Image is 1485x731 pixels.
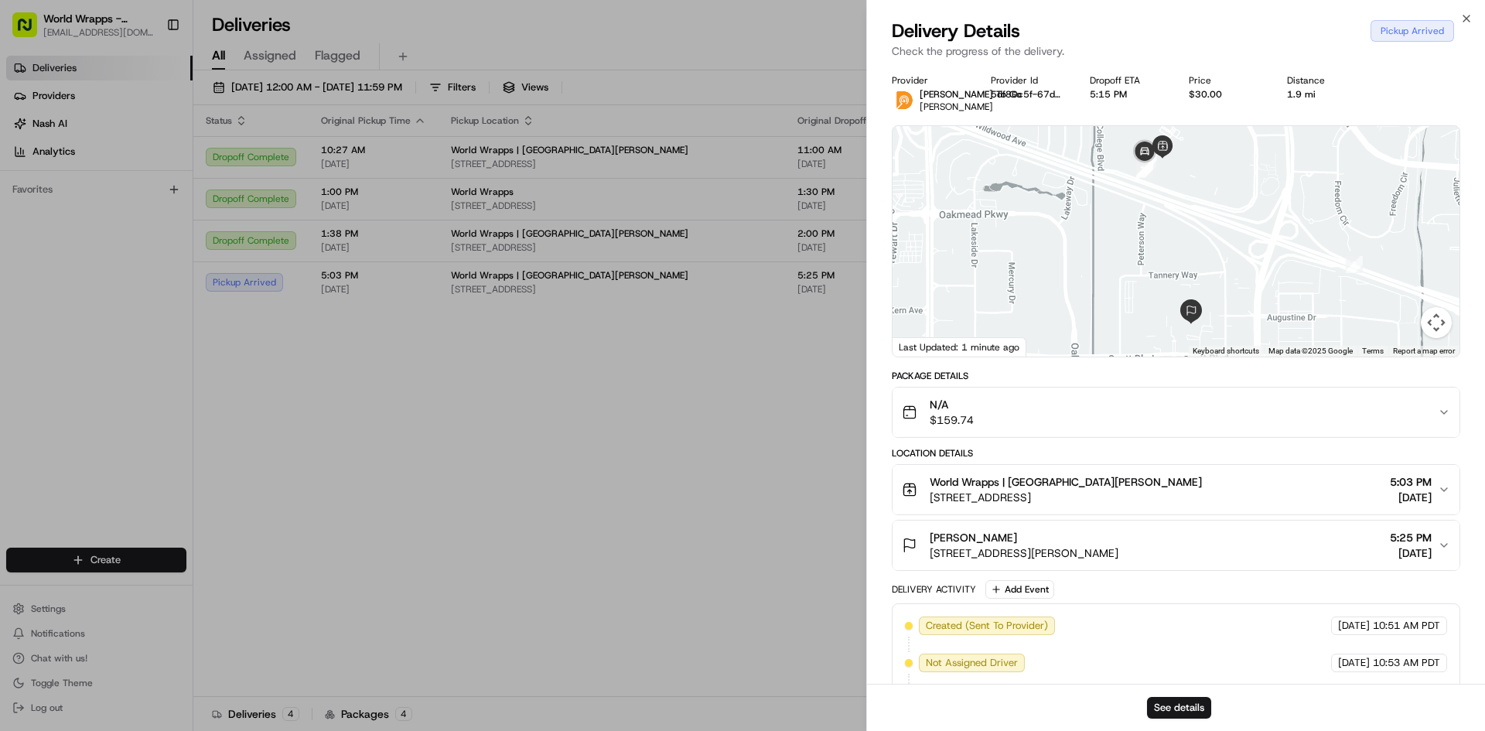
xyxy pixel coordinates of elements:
span: 5:03 PM [1390,474,1432,490]
div: 📗 [15,226,28,238]
span: [DATE] [1390,545,1432,561]
span: [PERSON_NAME] [920,101,993,113]
span: API Documentation [146,224,248,240]
div: 8 [1346,256,1363,273]
a: 📗Knowledge Base [9,218,125,246]
a: 💻API Documentation [125,218,254,246]
div: Delivery Activity [892,583,976,596]
span: [PERSON_NAME] To Go [920,88,1022,101]
div: Distance [1287,74,1361,87]
span: Knowledge Base [31,224,118,240]
div: 💻 [131,226,143,238]
a: Report a map error [1393,347,1455,355]
button: 5df80c5f-67d3-de7f-7f09-c27b3a458fce [991,88,1065,101]
span: [DATE] [1338,619,1370,633]
a: Terms (opens in new tab) [1362,347,1384,355]
button: N/A$159.74 [893,388,1459,437]
div: Provider Id [991,74,1065,87]
span: N/A [930,397,974,412]
span: [DATE] [1390,490,1432,505]
span: Pylon [154,262,187,274]
span: [DATE] [1338,656,1370,670]
div: Provider [892,74,966,87]
div: Package Details [892,370,1460,382]
img: ddtg_logo_v2.png [892,88,917,113]
p: Check the progress of the delivery. [892,43,1460,59]
img: Google [896,336,947,357]
button: [PERSON_NAME][STREET_ADDRESS][PERSON_NAME]5:25 PM[DATE] [893,521,1459,570]
button: World Wrapps | [GEOGRAPHIC_DATA][PERSON_NAME][STREET_ADDRESS]5:03 PM[DATE] [893,465,1459,514]
div: Start new chat [53,148,254,163]
button: Keyboard shortcuts [1193,346,1259,357]
button: Add Event [985,580,1054,599]
img: Nash [15,15,46,46]
div: We're available if you need us! [53,163,196,176]
span: $159.74 [930,412,974,428]
span: Not Assigned Driver [926,656,1018,670]
img: 1736555255976-a54dd68f-1ca7-489b-9aae-adbdc363a1c4 [15,148,43,176]
input: Clear [40,100,255,116]
div: Location Details [892,447,1460,459]
span: Delivery Details [892,19,1020,43]
span: World Wrapps | [GEOGRAPHIC_DATA][PERSON_NAME] [930,474,1202,490]
span: Created (Sent To Provider) [926,619,1048,633]
span: Map data ©2025 Google [1268,347,1353,355]
p: Welcome 👋 [15,62,282,87]
button: Map camera controls [1421,307,1452,338]
span: [PERSON_NAME] [930,530,1017,545]
div: 5:15 PM [1090,88,1164,101]
a: Open this area in Google Maps (opens a new window) [896,336,947,357]
span: [STREET_ADDRESS][PERSON_NAME] [930,545,1118,561]
span: 10:53 AM PDT [1373,656,1440,670]
div: Price [1189,74,1263,87]
span: 10:51 AM PDT [1373,619,1440,633]
span: 5:25 PM [1390,530,1432,545]
button: Start new chat [263,152,282,171]
div: Last Updated: 1 minute ago [893,337,1026,357]
div: 1.9 mi [1287,88,1361,101]
div: 13 [1136,161,1153,178]
button: See details [1147,697,1211,719]
div: $30.00 [1189,88,1263,101]
a: Powered byPylon [109,261,187,274]
span: [STREET_ADDRESS] [930,490,1202,505]
div: Dropoff ETA [1090,74,1164,87]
